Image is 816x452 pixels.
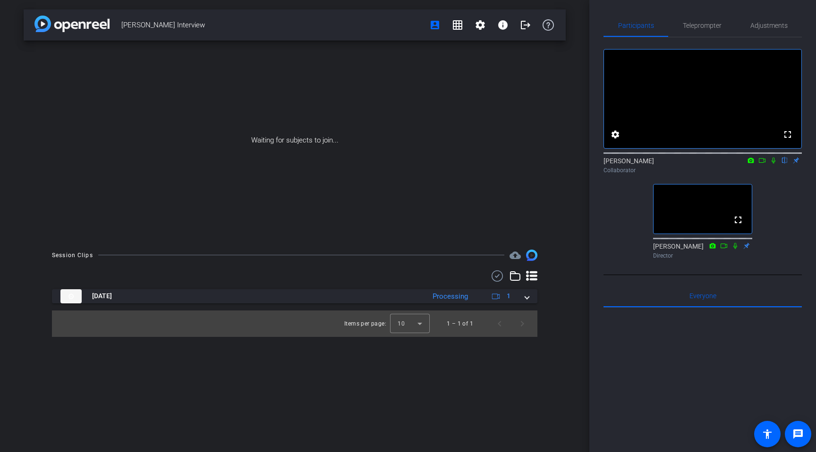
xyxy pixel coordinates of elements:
mat-icon: fullscreen [782,129,793,140]
div: Director [653,251,752,260]
mat-icon: account_box [429,19,441,31]
mat-icon: settings [475,19,486,31]
div: Collaborator [603,166,802,175]
mat-icon: grid_on [452,19,463,31]
span: Everyone [689,293,716,299]
span: Teleprompter [683,22,722,29]
span: Participants [618,22,654,29]
div: [PERSON_NAME] [653,242,752,260]
span: Destinations for your clips [510,250,521,261]
span: 1 [507,291,510,301]
mat-icon: settings [610,129,621,140]
button: Next page [511,312,534,335]
mat-expansion-panel-header: thumb-nail[DATE]Processing1 [52,289,537,303]
button: Previous page [488,312,511,335]
mat-icon: message [792,428,804,440]
mat-icon: cloud_upload [510,250,521,261]
img: thumb-nail [60,289,82,303]
div: Session Clips [52,251,93,260]
span: [DATE] [92,291,112,301]
span: [PERSON_NAME] Interview [121,16,424,34]
img: Session clips [526,250,537,261]
img: app-logo [34,16,110,32]
mat-icon: info [497,19,509,31]
div: Processing [428,291,473,302]
mat-icon: logout [520,19,531,31]
div: 1 – 1 of 1 [447,319,473,328]
mat-icon: fullscreen [732,214,744,226]
div: [PERSON_NAME] [603,156,802,175]
div: Items per page: [344,319,386,328]
span: Adjustments [750,22,788,29]
mat-icon: accessibility [762,428,773,440]
div: Waiting for subjects to join... [24,41,566,240]
mat-icon: flip [779,156,790,164]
